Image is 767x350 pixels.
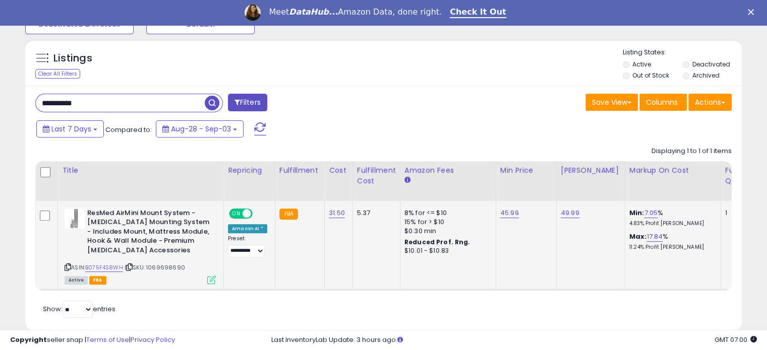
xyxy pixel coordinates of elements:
[652,147,732,156] div: Displaying 1 to 1 of 1 items
[329,208,345,218] a: 31.50
[561,165,621,176] div: [PERSON_NAME]
[289,7,338,17] i: DataHub...
[329,165,348,176] div: Cost
[53,51,92,65] h5: Listings
[629,220,713,227] p: 4.83% Profit [PERSON_NAME]
[105,125,152,134] span: Compared to:
[404,176,410,185] small: Amazon Fees.
[623,48,742,57] p: Listing States:
[404,247,488,255] div: $10.01 - $10.83
[585,94,638,111] button: Save View
[748,9,758,15] div: Close
[646,232,663,242] a: 17.84
[715,335,757,344] span: 2025-09-11 07:00 GMT
[639,94,687,111] button: Columns
[692,60,730,68] label: Deactivated
[228,165,271,176] div: Repricing
[65,208,85,229] img: 315dsVFD38L._SL40_.jpg
[131,335,175,344] a: Privacy Policy
[89,276,106,285] span: FBA
[561,208,579,218] a: 49.99
[36,120,104,137] button: Last 7 Days
[251,209,267,218] span: OFF
[87,208,210,258] b: ResMed AirMini Mount System - [MEDICAL_DATA] Mounting System - Includes Mount, Mattress Module, H...
[85,263,123,272] a: B075F4S8WH
[230,209,243,218] span: ON
[629,208,644,218] b: Min:
[43,304,115,314] span: Show: entries
[632,60,651,68] label: Active
[279,165,320,176] div: Fulfillment
[500,165,552,176] div: Min Price
[10,335,47,344] strong: Copyright
[404,238,470,246] b: Reduced Prof. Rng.
[279,208,298,220] small: FBA
[357,208,392,218] div: 5.37
[171,124,231,134] span: Aug-28 - Sep-03
[228,224,267,233] div: Amazon AI *
[245,5,261,21] img: Profile image for Georgie
[65,276,88,285] span: All listings currently available for purchase on Amazon
[646,97,678,107] span: Columns
[629,208,713,227] div: %
[228,235,267,258] div: Preset:
[404,218,488,227] div: 15% for > $10
[269,7,442,17] div: Meet Amazon Data, done right.
[625,161,721,201] th: The percentage added to the cost of goods (COGS) that forms the calculator for Min & Max prices.
[357,165,396,186] div: Fulfillment Cost
[404,227,488,236] div: $0.30 min
[62,165,219,176] div: Title
[228,94,267,111] button: Filters
[500,208,519,218] a: 45.99
[629,165,717,176] div: Markup on Cost
[692,71,719,80] label: Archived
[65,208,216,283] div: ASIN:
[725,208,756,218] div: 1
[404,208,488,218] div: 8% for <= $10
[632,71,669,80] label: Out of Stock
[156,120,244,137] button: Aug-28 - Sep-03
[125,263,185,271] span: | SKU: 1069698690
[725,165,760,186] div: Fulfillable Quantity
[644,208,658,218] a: 7.05
[450,7,506,18] a: Check It Out
[404,165,492,176] div: Amazon Fees
[629,232,647,241] b: Max:
[629,244,713,251] p: 11.24% Profit [PERSON_NAME]
[35,69,80,79] div: Clear All Filters
[51,124,91,134] span: Last 7 Days
[10,335,175,345] div: seller snap | |
[86,335,129,344] a: Terms of Use
[688,94,732,111] button: Actions
[271,335,757,345] div: Last InventoryLab Update: 3 hours ago.
[629,232,713,251] div: %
